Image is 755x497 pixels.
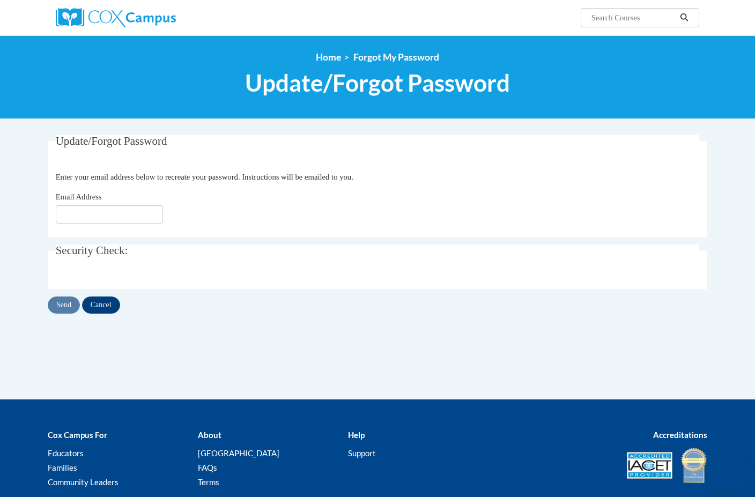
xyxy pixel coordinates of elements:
img: Accredited IACET® Provider [627,452,672,479]
span: Forgot My Password [353,51,439,63]
a: Cox Campus [56,8,260,27]
a: Families [48,463,77,472]
a: Home [316,51,341,63]
span: Update/Forgot Password [245,69,510,97]
input: Cancel [82,296,120,314]
input: Email [56,205,163,224]
a: Community Leaders [48,477,119,487]
a: Support [348,448,376,458]
span: Email Address [56,192,102,201]
a: FAQs [198,463,217,472]
span: Enter your email address below to recreate your password. Instructions will be emailed to you. [56,173,353,181]
a: Educators [48,448,84,458]
a: [GEOGRAPHIC_DATA] [198,448,279,458]
span: Security Check: [56,244,128,257]
img: Cox Campus [56,8,176,27]
span: Update/Forgot Password [56,135,167,147]
a: Terms [198,477,219,487]
input: Search Courses [590,11,676,24]
b: Cox Campus For [48,430,107,440]
iframe: Button to launch messaging window [712,454,746,488]
b: About [198,430,221,440]
b: Help [348,430,365,440]
img: IDA® Accredited [680,447,707,484]
button: Search [676,11,692,24]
